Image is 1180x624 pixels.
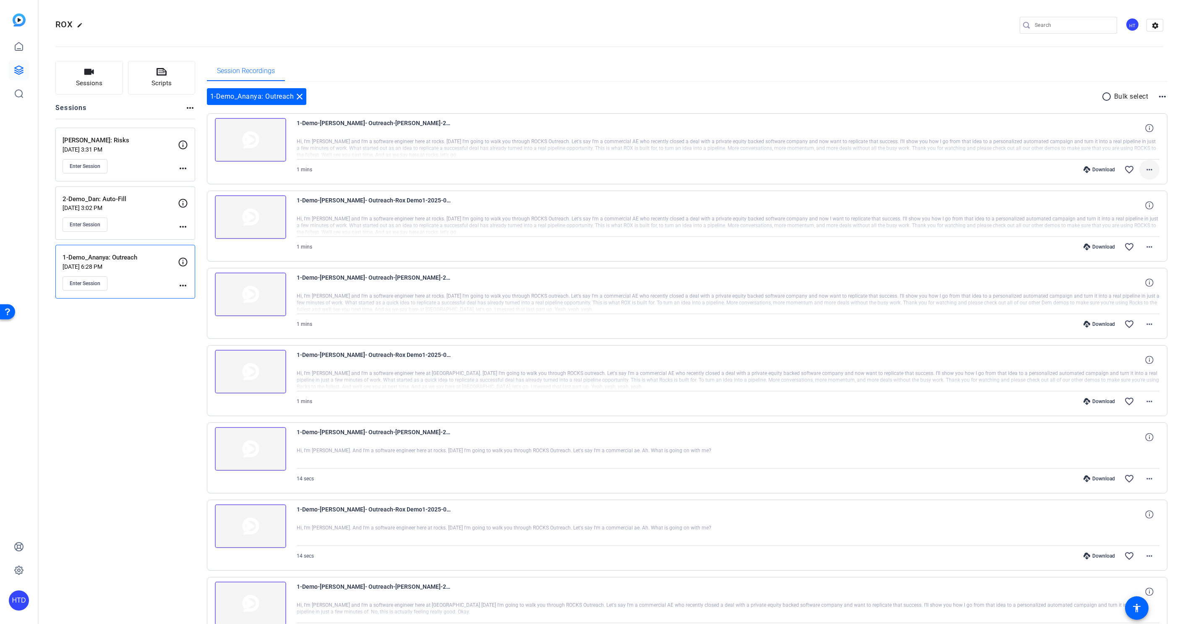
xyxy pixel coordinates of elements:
[297,350,452,370] span: 1-Demo-[PERSON_NAME]- Outreach-Rox Demo1-2025-09-10-22-28-56-224-0
[1079,321,1119,328] div: Download
[185,103,195,113] mat-icon: more_horiz
[1144,242,1154,252] mat-icon: more_horiz
[55,61,123,94] button: Sessions
[63,205,178,211] p: [DATE] 3:02 PM
[1079,475,1119,482] div: Download
[128,61,196,94] button: Scripts
[1144,551,1154,561] mat-icon: more_horiz
[70,221,100,228] span: Enter Session
[1124,396,1134,406] mat-icon: favorite_border
[1102,92,1114,102] mat-icon: radio_button_unchecked
[63,159,107,173] button: Enter Session
[1124,551,1134,561] mat-icon: favorite_border
[178,163,188,173] mat-icon: more_horiz
[9,590,29,611] div: HTD
[1125,18,1140,32] ngx-avatar: Hello Theo Darling
[1124,319,1134,329] mat-icon: favorite_border
[297,321,312,327] span: 1 mins
[13,13,26,26] img: blue-gradient.svg
[297,504,452,524] span: 1-Demo-[PERSON_NAME]- Outreach-Rox Demo1-2025-09-10-22-28-07-789-0
[70,163,100,170] span: Enter Session
[297,244,312,250] span: 1 mins
[297,476,314,482] span: 14 secs
[1079,398,1119,405] div: Download
[76,79,102,88] span: Sessions
[207,88,307,105] div: 1-Demo_Ananya: Outreach
[1114,92,1149,102] p: Bulk select
[63,136,178,145] p: [PERSON_NAME]: Risks
[1124,165,1134,175] mat-icon: favorite_border
[1144,165,1154,175] mat-icon: more_horiz
[178,281,188,291] mat-icon: more_horiz
[217,68,275,74] span: Session Recordings
[63,253,178,262] p: 1-Demo_Ananya: Outreach
[1035,20,1110,30] input: Search
[297,582,452,602] span: 1-Demo-[PERSON_NAME]- Outreach-[PERSON_NAME]-2025-09-10-22-27-19-068-1
[178,222,188,232] mat-icon: more_horiz
[1132,603,1142,613] mat-icon: accessibility
[297,167,312,173] span: 1 mins
[55,19,73,29] span: ROX
[77,22,87,32] mat-icon: edit
[1144,396,1154,406] mat-icon: more_horiz
[55,103,87,119] h2: Sessions
[63,194,178,204] p: 2-Demo_Dan: Auto-Fill
[70,280,100,287] span: Enter Session
[297,118,452,138] span: 1-Demo-[PERSON_NAME]- Outreach-[PERSON_NAME]-2025-09-10-22-30-35-030-1
[151,79,172,88] span: Scripts
[297,195,452,215] span: 1-Demo-[PERSON_NAME]- Outreach-Rox Demo1-2025-09-10-22-30-35-030-0
[1144,319,1154,329] mat-icon: more_horiz
[63,146,178,153] p: [DATE] 3:31 PM
[215,118,286,162] img: thumb-nail
[1079,553,1119,559] div: Download
[1124,242,1134,252] mat-icon: favorite_border
[215,427,286,471] img: thumb-nail
[1079,244,1119,250] div: Download
[215,195,286,239] img: thumb-nail
[63,263,178,270] p: [DATE] 6:28 PM
[215,350,286,393] img: thumb-nail
[215,504,286,548] img: thumb-nail
[1157,92,1167,102] mat-icon: more_horiz
[1079,166,1119,173] div: Download
[295,92,305,102] mat-icon: close
[297,399,312,404] span: 1 mins
[1147,19,1164,32] mat-icon: settings
[1125,18,1139,31] div: HT
[215,273,286,316] img: thumb-nail
[297,273,452,293] span: 1-Demo-[PERSON_NAME]- Outreach-[PERSON_NAME]-2025-09-10-22-28-56-224-1
[63,276,107,291] button: Enter Session
[1144,474,1154,484] mat-icon: more_horiz
[297,427,452,447] span: 1-Demo-[PERSON_NAME]- Outreach-[PERSON_NAME]-2025-09-10-22-28-07-789-1
[63,218,107,232] button: Enter Session
[297,553,314,559] span: 14 secs
[1124,474,1134,484] mat-icon: favorite_border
